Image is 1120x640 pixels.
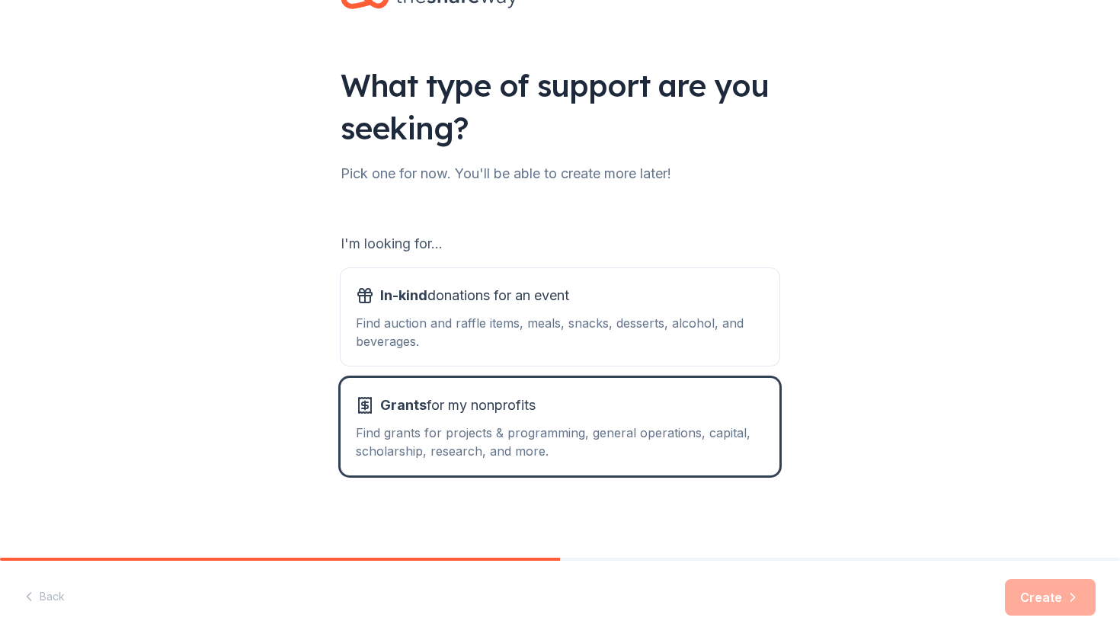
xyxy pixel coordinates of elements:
[380,287,427,303] span: In-kind
[341,64,779,149] div: What type of support are you seeking?
[341,232,779,256] div: I'm looking for...
[356,314,764,350] div: Find auction and raffle items, meals, snacks, desserts, alcohol, and beverages.
[380,283,569,308] span: donations for an event
[341,268,779,366] button: In-kinddonations for an eventFind auction and raffle items, meals, snacks, desserts, alcohol, and...
[380,393,536,418] span: for my nonprofits
[341,378,779,475] button: Grantsfor my nonprofitsFind grants for projects & programming, general operations, capital, schol...
[341,162,779,186] div: Pick one for now. You'll be able to create more later!
[380,397,427,413] span: Grants
[356,424,764,460] div: Find grants for projects & programming, general operations, capital, scholarship, research, and m...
